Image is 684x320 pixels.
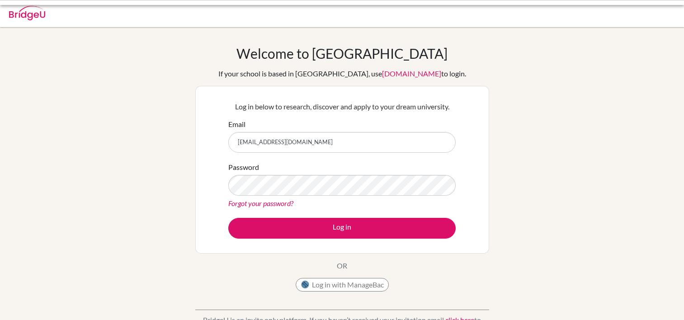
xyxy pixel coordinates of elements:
button: Log in [228,218,456,239]
label: Email [228,119,245,130]
button: Log in with ManageBac [296,278,389,292]
label: Password [228,162,259,173]
a: Forgot your password? [228,199,293,207]
a: [DOMAIN_NAME] [382,69,441,78]
p: Log in below to research, discover and apply to your dream university. [228,101,456,112]
img: Bridge-U [9,6,45,20]
div: If your school is based in [GEOGRAPHIC_DATA], use to login. [218,68,466,79]
p: OR [337,260,347,271]
h1: Welcome to [GEOGRAPHIC_DATA] [236,45,448,61]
